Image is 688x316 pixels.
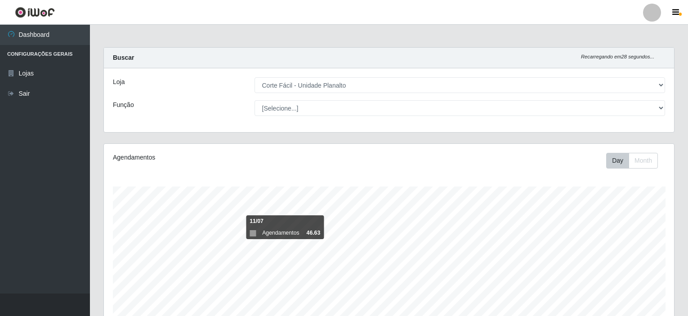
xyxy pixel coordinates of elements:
[113,54,134,61] strong: Buscar
[606,153,665,169] div: Toolbar with button groups
[15,7,55,18] img: CoreUI Logo
[606,153,629,169] button: Day
[113,77,125,87] label: Loja
[113,153,335,162] div: Agendamentos
[113,100,134,110] label: Função
[629,153,658,169] button: Month
[581,54,654,59] i: Recarregando em 28 segundos...
[606,153,658,169] div: First group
